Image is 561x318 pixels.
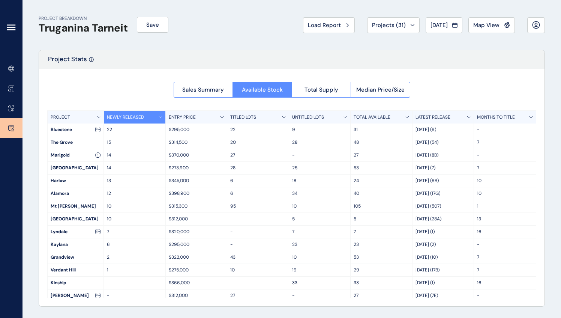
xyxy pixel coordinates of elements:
[477,165,533,171] p: 7
[230,241,286,248] p: -
[415,190,471,197] p: [DATE] (17G)
[426,17,462,33] button: [DATE]
[415,203,471,209] p: [DATE] (507)
[415,152,471,158] p: [DATE] (8B)
[48,289,103,302] div: [PERSON_NAME]
[477,178,533,184] p: 10
[169,165,224,171] p: $273,900
[48,55,87,69] p: Project Stats
[107,203,162,209] p: 10
[477,127,533,133] p: -
[477,229,533,235] p: 16
[430,21,448,29] span: [DATE]
[107,165,162,171] p: 14
[48,226,103,238] div: Lyndale
[107,114,144,121] p: NEWLY RELEASED
[292,280,348,286] p: 33
[169,152,224,158] p: $370,000
[292,152,348,158] p: -
[107,216,162,222] p: 10
[308,21,341,29] span: Load Report
[292,292,348,299] p: -
[473,21,499,29] span: Map View
[354,178,409,184] p: 24
[230,178,286,184] p: 6
[169,139,224,146] p: $314,500
[415,241,471,248] p: [DATE] (2)
[415,165,471,171] p: [DATE] (7)
[107,280,162,286] p: -
[354,190,409,197] p: 40
[48,277,103,289] div: Kinship
[169,241,224,248] p: $295,000
[468,17,515,33] button: Map View
[48,187,103,200] div: Alamora
[169,178,224,184] p: $345,000
[230,114,256,121] p: TITLED LOTS
[372,21,406,29] span: Projects ( 31 )
[51,114,70,121] p: PROJECT
[292,190,348,197] p: 34
[107,178,162,184] p: 13
[182,86,224,93] span: Sales Summary
[107,139,162,146] p: 15
[230,254,286,261] p: 43
[169,229,224,235] p: $320,000
[230,139,286,146] p: 20
[107,152,162,158] p: 14
[477,267,533,273] p: 7
[48,251,103,264] div: Grandview
[230,229,286,235] p: -
[354,267,409,273] p: 29
[292,216,348,222] p: 5
[354,139,409,146] p: 48
[230,127,286,133] p: 22
[415,229,471,235] p: [DATE] (1)
[292,241,348,248] p: 23
[354,152,409,158] p: 27
[354,127,409,133] p: 31
[303,17,355,33] button: Load Report
[292,165,348,171] p: 25
[169,216,224,222] p: $312,000
[169,254,224,261] p: $322,000
[415,178,471,184] p: [DATE] (6B)
[354,229,409,235] p: 7
[354,254,409,261] p: 53
[477,190,533,197] p: 10
[107,254,162,261] p: 2
[415,139,471,146] p: [DATE] (54)
[477,292,533,299] p: -
[107,241,162,248] p: 6
[230,165,286,171] p: 28
[415,114,450,121] p: LATEST RELEASE
[169,280,224,286] p: $366,000
[146,21,159,29] span: Save
[169,114,196,121] p: ENTRY PRICE
[292,178,348,184] p: 18
[415,280,471,286] p: [DATE] (1)
[39,15,128,22] p: PROJECT BREAKDOWN
[232,82,292,98] button: Available Stock
[107,229,162,235] p: 7
[230,216,286,222] p: -
[48,149,103,161] div: Marigold
[415,216,471,222] p: [DATE] (28A)
[230,267,286,273] p: 10
[169,267,224,273] p: $275,000
[107,127,162,133] p: 22
[39,22,128,35] h1: Truganina Tarneit
[354,165,409,171] p: 53
[354,203,409,209] p: 105
[48,136,103,149] div: The Grove
[354,280,409,286] p: 33
[354,241,409,248] p: 23
[48,124,103,136] div: Bluestone
[351,82,410,98] button: Median Price/Size
[230,203,286,209] p: 95
[292,267,348,273] p: 19
[230,292,286,299] p: 27
[415,292,471,299] p: [DATE] (7E)
[169,203,224,209] p: $315,300
[292,139,348,146] p: 28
